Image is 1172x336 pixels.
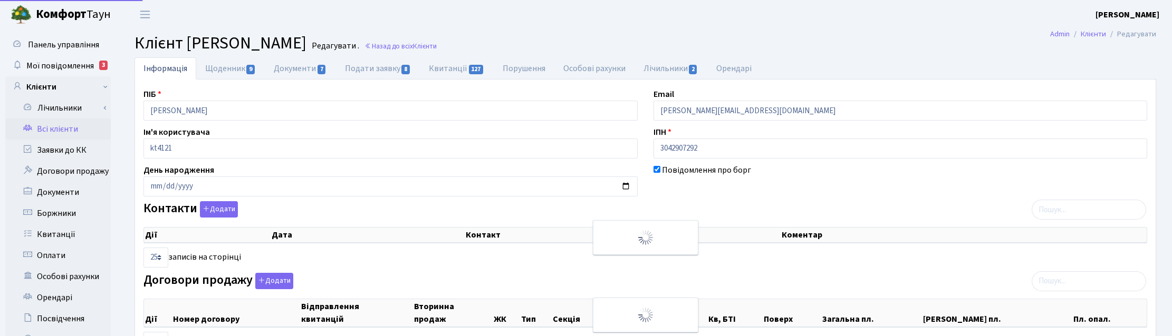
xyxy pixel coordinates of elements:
b: [PERSON_NAME] [1096,9,1159,21]
button: Контакти [200,201,238,218]
a: Особові рахунки [5,266,111,287]
button: Договори продажу [255,273,293,289]
span: Таун [36,6,111,24]
span: 2 [689,65,697,74]
th: Тип [520,299,552,327]
th: Номер договору [172,299,301,327]
a: Admin [1050,28,1070,39]
a: Всі клієнти [5,118,111,140]
a: Назад до всіхКлієнти [364,41,437,51]
th: Дата [271,228,465,242]
a: Квитанції [5,224,111,245]
button: Переключити навігацію [132,6,158,23]
a: Посвідчення [5,308,111,329]
a: Додати [253,271,293,289]
a: Боржники [5,203,111,224]
select: записів на сторінці [143,248,168,268]
a: Орендарі [5,287,111,308]
a: Заявки до КК [5,140,111,161]
small: Редагувати . [310,41,359,51]
th: Контакт [465,228,781,242]
th: ЖК [493,299,521,327]
a: Клієнти [1081,28,1106,39]
a: Документи [265,57,335,80]
a: Клієнти [5,76,111,97]
nav: breadcrumb [1034,23,1172,45]
input: Пошук... [1032,271,1146,291]
th: Загальна пл. [821,299,922,327]
input: Пошук... [1032,200,1146,220]
th: Дії [144,299,172,327]
span: Клієнти [413,41,437,51]
th: Вторинна продаж [413,299,492,327]
th: Кв, БТІ [707,299,763,327]
b: Комфорт [36,6,87,23]
img: Обробка... [637,229,654,246]
th: Відправлення квитанцій [300,299,413,327]
th: Коментар [781,228,1147,242]
div: 3 [99,61,108,70]
label: День народження [143,164,214,176]
th: Пл. опал. [1072,299,1147,327]
label: записів на сторінці [143,248,241,268]
a: Панель управління [5,34,111,55]
a: Лічильники [635,57,707,80]
a: Щоденник [196,57,265,80]
img: logo.png [11,4,32,25]
label: ІПН [654,126,671,139]
label: Контакти [143,201,238,218]
a: Документи [5,182,111,203]
a: Інформація [135,57,196,80]
span: Мої повідомлення [26,60,94,72]
a: Оплати [5,245,111,266]
a: Порушення [494,57,554,80]
span: 9 [246,65,255,74]
th: Дії [144,228,271,242]
label: Повідомлення про борг [662,164,751,176]
label: ПІБ [143,88,161,101]
a: Лічильники [12,97,111,118]
label: Email [654,88,674,101]
span: 8 [401,65,410,74]
a: Орендарі [707,57,761,80]
th: [PERSON_NAME] пл. [922,299,1072,327]
a: Квитанції [420,57,493,80]
span: Клієнт [PERSON_NAME] [135,31,306,55]
th: Секція [552,299,607,327]
span: 7 [318,65,326,74]
span: 127 [469,65,484,74]
th: Поверх [763,299,821,327]
a: Особові рахунки [554,57,635,80]
label: Договори продажу [143,273,293,289]
span: Панель управління [28,39,99,51]
img: Обробка... [637,307,654,323]
a: Мої повідомлення3 [5,55,111,76]
a: Договори продажу [5,161,111,182]
a: Додати [197,200,238,218]
label: Ім'я користувача [143,126,210,139]
a: [PERSON_NAME] [1096,8,1159,21]
li: Редагувати [1106,28,1156,40]
a: Подати заявку [336,57,420,80]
